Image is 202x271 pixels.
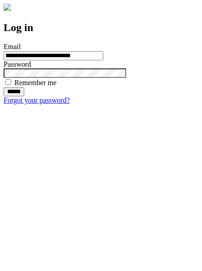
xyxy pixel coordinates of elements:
[4,22,198,34] h2: Log in
[4,4,11,11] img: logo-4e3dc11c47720685a147b03b5a06dd966a58ff35d612b21f08c02c0306f2b779.png
[4,60,31,68] label: Password
[14,79,57,86] label: Remember me
[4,96,70,104] a: Forgot your password?
[4,43,21,50] label: Email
